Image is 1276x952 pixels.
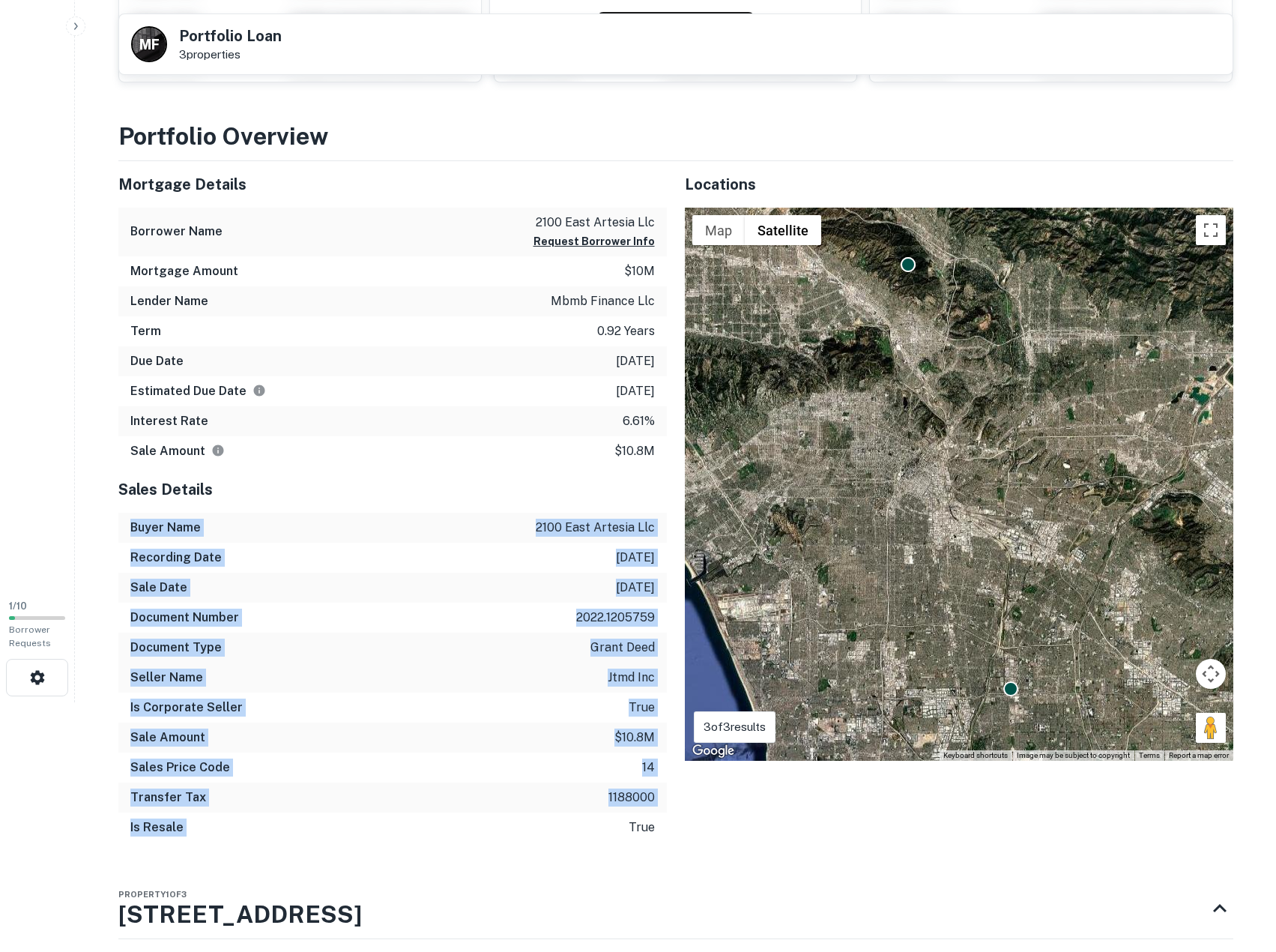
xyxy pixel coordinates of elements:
[943,750,1008,761] button: Keyboard shortcuts
[130,322,161,340] h6: Term
[130,412,208,430] h6: Interest Rate
[685,173,1233,196] h5: Locations
[1139,751,1160,759] a: Terms (opens in new tab)
[1201,832,1276,904] iframe: Chat Widget
[623,412,655,430] p: 6.61%
[179,28,282,43] h5: Portfolio Loan
[1196,659,1226,689] button: Map camera controls
[118,118,1233,154] h3: Portfolio Overview
[118,173,667,196] h5: Mortgage Details
[130,519,201,537] h6: Buyer Name
[616,352,655,370] p: [DATE]
[616,382,655,400] p: [DATE]
[616,579,655,597] p: [DATE]
[130,442,225,460] h6: Sale Amount
[253,384,266,397] svg: Estimate is based on a standard schedule for this type of loan.
[1196,215,1226,245] button: Toggle fullscreen view
[130,639,222,657] h6: Document Type
[179,48,282,61] p: 3 properties
[130,729,205,747] h6: Sale Amount
[118,890,187,899] span: Property 1 of 3
[616,549,655,567] p: [DATE]
[608,669,655,687] p: jtmd inc
[1017,751,1130,759] span: Image may be subject to copyright
[130,669,203,687] h6: Seller Name
[211,444,225,457] svg: The values displayed on the website are for informational purposes only and may be reported incor...
[118,879,1233,939] div: Property1of3[STREET_ADDRESS]
[130,549,222,567] h6: Recording Date
[130,579,187,597] h6: Sale Date
[130,382,266,400] h6: Estimated Due Date
[704,718,766,736] p: 3 of 3 results
[689,741,738,761] a: Open this area in Google Maps (opens a new window)
[624,262,655,280] p: $10m
[533,232,655,250] button: Request Borrower Info
[608,789,655,807] p: 1188000
[1169,751,1229,759] a: Report a map error
[536,519,655,537] p: 2100 east artesia llc
[614,729,655,747] p: $10.8m
[118,478,667,501] h5: Sales Details
[576,609,655,627] p: 2022.1205759
[597,322,655,340] p: 0.92 years
[139,34,158,55] p: M F
[118,897,362,933] h3: [STREET_ADDRESS]
[9,600,27,612] span: 1 / 10
[130,292,208,310] h6: Lender Name
[130,223,223,241] h6: Borrower Name
[629,699,655,717] p: true
[614,442,655,460] p: $10.8m
[130,789,206,807] h6: Transfer Tax
[130,262,238,280] h6: Mortgage Amount
[629,819,655,837] p: true
[9,624,51,648] span: Borrower Requests
[590,639,655,657] p: grant deed
[130,819,184,837] h6: Is Resale
[745,215,821,245] button: Show satellite imagery
[130,352,184,370] h6: Due Date
[533,214,655,232] p: 2100 east artesia llc
[642,759,655,777] p: 14
[1196,713,1226,743] button: Drag Pegman onto the map to open Street View
[551,292,655,310] p: mbmb finance llc
[689,741,738,761] img: Google
[130,609,239,627] h6: Document Number
[130,759,230,777] h6: Sales Price Code
[692,215,745,245] button: Show street map
[130,699,243,717] h6: Is Corporate Seller
[597,12,755,48] button: Request Borrower Info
